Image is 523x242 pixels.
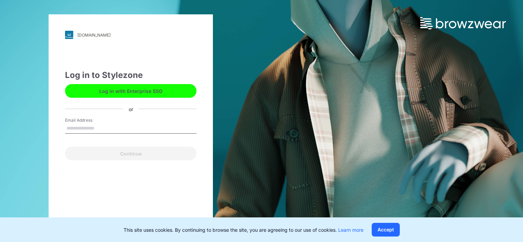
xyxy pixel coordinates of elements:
[123,105,139,112] div: or
[372,223,400,237] button: Accept
[65,69,196,81] div: Log in to Stylezone
[124,226,363,233] p: This site uses cookies. By continuing to browse the site, you are agreeing to our use of cookies.
[65,31,73,39] img: svg+xml;base64,PHN2ZyB3aWR0aD0iMjgiIGhlaWdodD0iMjgiIHZpZXdCb3g9IjAgMCAyOCAyOCIgZmlsbD0ibm9uZSIgeG...
[77,32,111,38] div: [DOMAIN_NAME]
[65,84,196,98] button: Log in with Enterprise SSO
[338,227,363,233] a: Learn more
[420,17,506,29] img: browzwear-logo.73288ffb.svg
[65,31,196,39] a: [DOMAIN_NAME]
[65,117,113,123] label: Email Address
